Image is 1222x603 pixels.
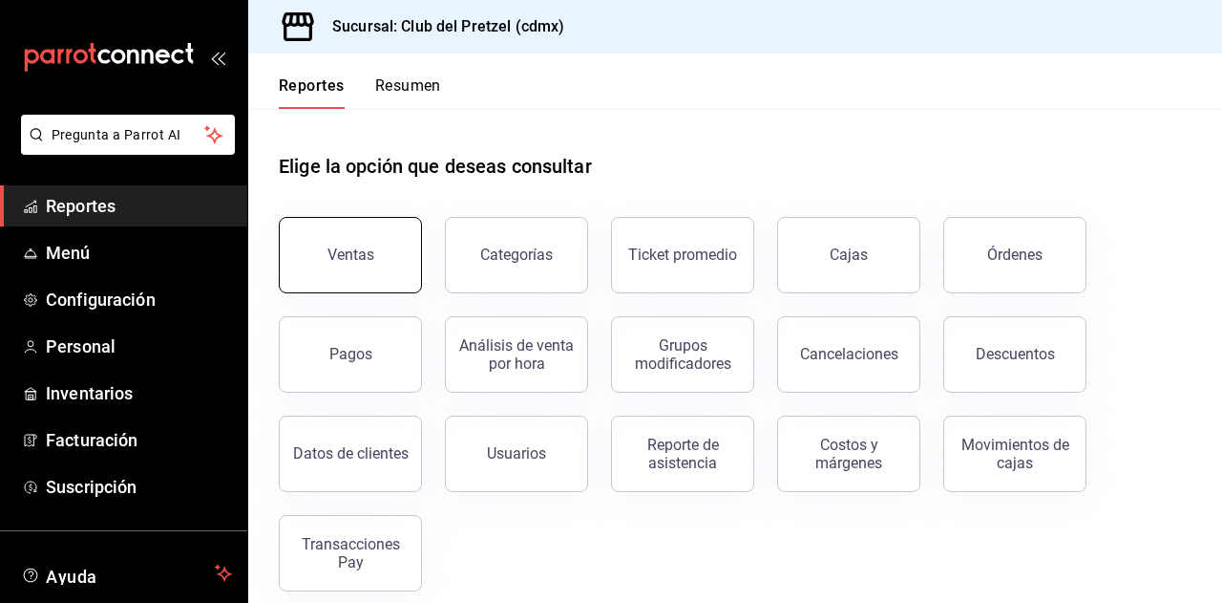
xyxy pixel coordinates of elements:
div: Reporte de asistencia [623,436,742,472]
div: Cancelaciones [800,345,898,363]
button: Movimientos de cajas [943,416,1086,492]
div: Cajas [830,244,869,267]
span: Inventarios [46,380,232,406]
span: Personal [46,334,232,359]
button: Ventas [279,217,422,293]
div: Movimientos de cajas [956,436,1074,472]
span: Pregunta a Parrot AI [52,125,205,145]
button: Transacciones Pay [279,515,422,592]
button: Análisis de venta por hora [445,316,588,393]
div: Categorías [480,246,553,264]
button: Resumen [375,76,441,109]
button: Usuarios [445,416,588,492]
span: Ayuda [46,562,207,585]
a: Cajas [777,217,920,293]
button: Datos de clientes [279,416,422,492]
div: Ventas [327,246,374,264]
button: Categorías [445,217,588,293]
div: Pagos [329,345,372,363]
button: Pagos [279,316,422,393]
button: Órdenes [943,217,1086,293]
span: Reportes [46,193,232,219]
h3: Sucursal: Club del Pretzel (cdmx) [317,15,564,38]
span: Suscripción [46,474,232,500]
span: Configuración [46,287,232,312]
button: Cancelaciones [777,316,920,393]
div: Datos de clientes [293,444,409,463]
div: Costos y márgenes [790,436,908,472]
button: Grupos modificadores [611,316,754,393]
button: open_drawer_menu [210,50,225,65]
button: Pregunta a Parrot AI [21,115,235,155]
div: Transacciones Pay [291,535,410,571]
button: Ticket promedio [611,217,754,293]
span: Facturación [46,427,232,453]
button: Costos y márgenes [777,416,920,492]
a: Pregunta a Parrot AI [13,139,235,159]
div: Órdenes [987,246,1043,264]
button: Reporte de asistencia [611,416,754,492]
div: navigation tabs [279,76,441,109]
button: Descuentos [943,316,1086,393]
span: Menú [46,240,232,266]
div: Usuarios [487,444,546,463]
div: Descuentos [976,345,1055,363]
button: Reportes [279,76,345,109]
h1: Elige la opción que deseas consultar [279,152,592,181]
div: Ticket promedio [628,246,737,264]
div: Análisis de venta por hora [457,336,576,373]
div: Grupos modificadores [623,336,742,373]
